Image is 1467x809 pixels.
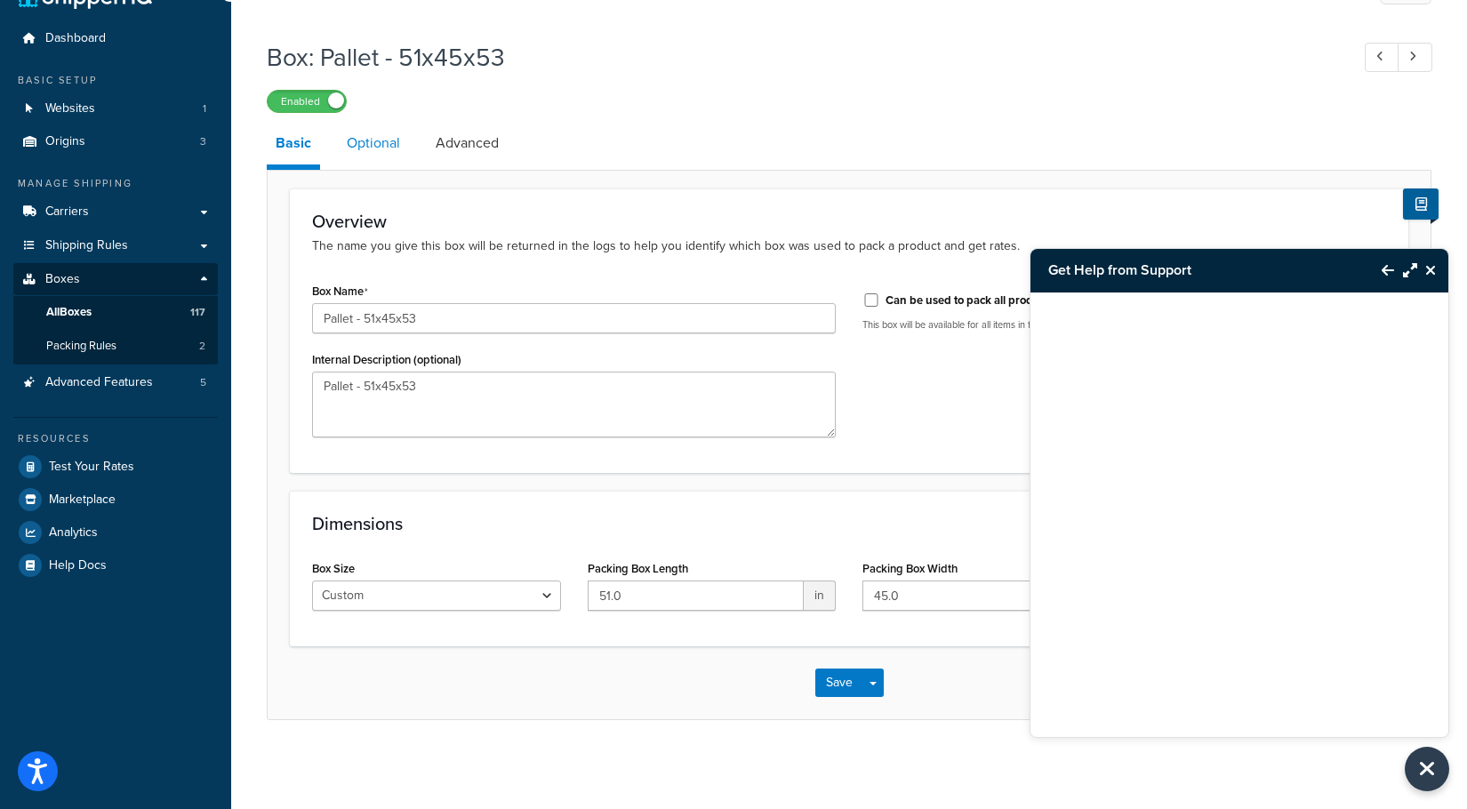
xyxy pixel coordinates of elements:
[13,484,218,516] a: Marketplace
[200,375,206,390] span: 5
[886,292,1054,308] label: Can be used to pack all products
[13,22,218,55] a: Dashboard
[13,451,218,483] a: Test Your Rates
[45,101,95,116] span: Websites
[13,517,218,549] a: Analytics
[1030,249,1364,292] h3: Get Help from Support
[13,92,218,125] li: Websites
[46,305,92,320] span: All Boxes
[13,431,218,446] div: Resources
[267,122,320,170] a: Basic
[1030,292,1448,737] iframe: Chat Widget
[312,372,836,437] textarea: Pallet - 51x45x53
[13,263,218,364] li: Boxes
[13,549,218,581] a: Help Docs
[862,562,958,575] label: Packing Box Width
[1398,43,1432,72] a: Next Record
[45,134,85,149] span: Origins
[190,305,205,320] span: 117
[312,353,461,366] label: Internal Description (optional)
[49,460,134,475] span: Test Your Rates
[1365,43,1399,72] a: Previous Record
[815,669,863,697] button: Save
[13,229,218,262] a: Shipping Rules
[13,296,218,329] a: AllBoxes117
[267,40,1332,75] h1: Box: Pallet - 51x45x53
[312,562,355,575] label: Box Size
[13,366,218,399] a: Advanced Features5
[13,92,218,125] a: Websites1
[338,122,409,164] a: Optional
[45,238,128,253] span: Shipping Rules
[13,366,218,399] li: Advanced Features
[804,581,836,611] span: in
[1394,250,1417,291] button: Maximize Resource Center
[312,212,1386,231] h3: Overview
[13,125,218,158] a: Origins3
[46,339,116,354] span: Packing Rules
[13,125,218,158] li: Origins
[268,91,346,112] label: Enabled
[312,236,1386,256] p: The name you give this box will be returned in the logs to help you identify which box was used t...
[45,375,153,390] span: Advanced Features
[49,493,116,508] span: Marketplace
[45,204,89,220] span: Carriers
[312,284,368,299] label: Box Name
[200,134,206,149] span: 3
[1417,260,1448,281] button: Close Resource Center
[203,101,206,116] span: 1
[13,176,218,191] div: Manage Shipping
[13,330,218,363] a: Packing Rules2
[45,31,106,46] span: Dashboard
[312,514,1386,533] h3: Dimensions
[13,196,218,228] a: Carriers
[199,339,205,354] span: 2
[13,263,218,296] a: Boxes
[1405,747,1449,791] button: Close Resource Center
[1403,188,1439,220] button: Show Help Docs
[49,558,107,573] span: Help Docs
[427,122,508,164] a: Advanced
[588,562,688,575] label: Packing Box Length
[13,73,218,88] div: Basic Setup
[49,525,98,541] span: Analytics
[1364,250,1394,291] button: Back to Resource Center
[862,318,1386,332] p: This box will be available for all items in the cart to potentially pack into
[45,272,80,287] span: Boxes
[13,330,218,363] li: Packing Rules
